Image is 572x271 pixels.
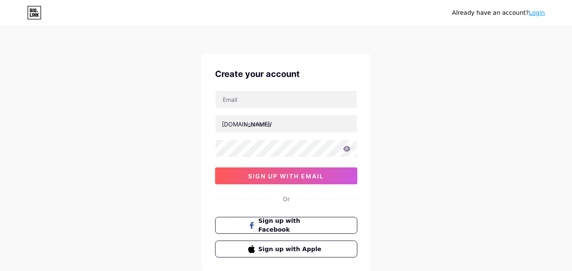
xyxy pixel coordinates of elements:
div: Create your account [215,68,357,80]
div: [DOMAIN_NAME]/ [222,120,272,129]
span: sign up with email [248,172,324,180]
input: Email [216,91,357,108]
span: Sign up with Apple [258,245,324,254]
button: Sign up with Apple [215,241,357,257]
div: Already have an account? [452,8,545,17]
a: Login [529,9,545,16]
span: Sign up with Facebook [258,216,324,234]
button: sign up with email [215,167,357,184]
input: username [216,115,357,132]
button: Sign up with Facebook [215,217,357,234]
div: Or [283,194,290,203]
